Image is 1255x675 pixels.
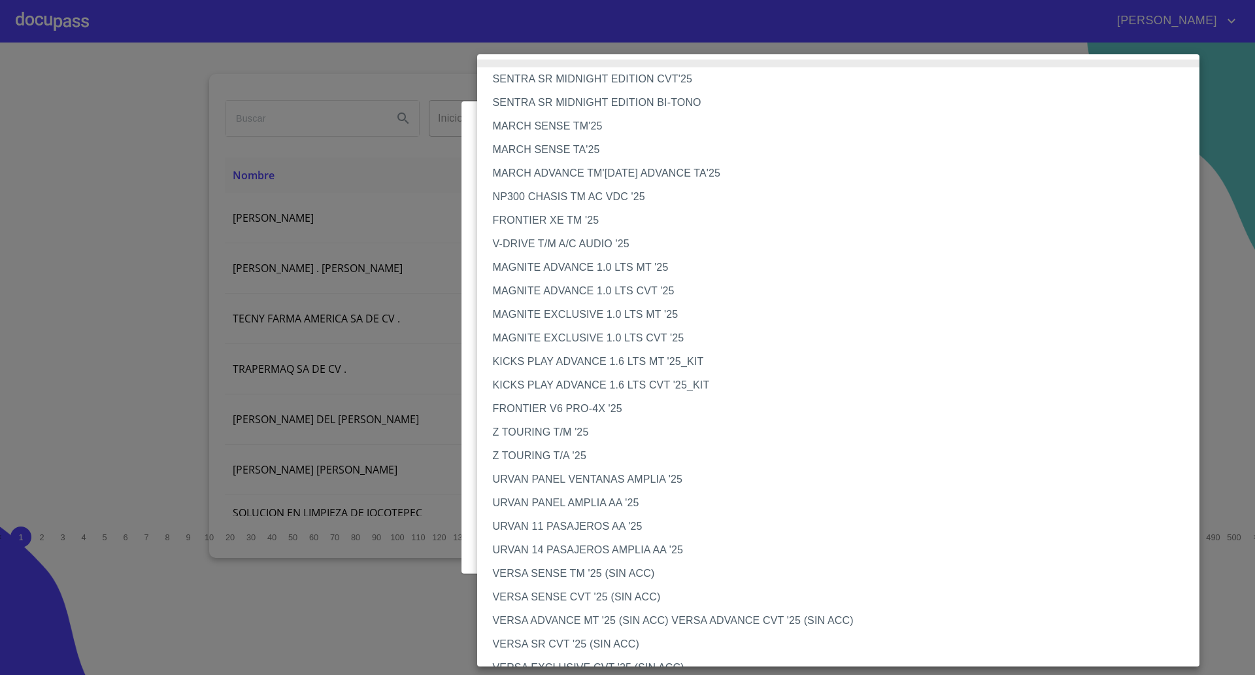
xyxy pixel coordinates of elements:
li: Z TOURING T/M '25 [477,421,1213,444]
li: VERSA SR CVT '25 (SIN ACC) [477,632,1213,656]
li: SENTRA SR MIDNIGHT EDITION BI-TONO [477,91,1213,114]
li: MARCH SENSE TM'25 [477,114,1213,138]
li: MAGNITE EXCLUSIVE 1.0 LTS CVT '25 [477,326,1213,350]
li: MAGNITE ADVANCE 1.0 LTS MT '25 [477,256,1213,279]
li: V-DRIVE T/M A/C AUDIO '25 [477,232,1213,256]
li: URVAN 14 PASAJEROS AMPLIA AA '25 [477,538,1213,562]
li: SENTRA SR MIDNIGHT EDITION CVT'25 [477,67,1213,91]
li: FRONTIER XE TM '25 [477,209,1213,232]
li: NP300 CHASIS TM AC VDC '25 [477,185,1213,209]
li: VERSA ADVANCE MT '25 (SIN ACC) VERSA ADVANCE CVT '25 (SIN ACC) [477,609,1213,632]
li: MAGNITE EXCLUSIVE 1.0 LTS MT '25 [477,303,1213,326]
li: Z TOURING T/A '25 [477,444,1213,468]
li: MARCH ADVANCE TM'[DATE] ADVANCE TA'25 [477,162,1213,185]
li: URVAN 11 PASAJEROS AA '25 [477,515,1213,538]
li: FRONTIER V6 PRO-4X '25 [477,397,1213,421]
li: MAGNITE ADVANCE 1.0 LTS CVT '25 [477,279,1213,303]
li: MARCH SENSE TA'25 [477,138,1213,162]
li: URVAN PANEL AMPLIA AA '25 [477,491,1213,515]
li: VERSA SENSE TM '25 (SIN ACC) [477,562,1213,585]
li: KICKS PLAY ADVANCE 1.6 LTS CVT '25_KIT [477,373,1213,397]
li: VERSA SENSE CVT '25 (SIN ACC) [477,585,1213,609]
li: KICKS PLAY ADVANCE 1.6 LTS MT '25_KIT [477,350,1213,373]
li: URVAN PANEL VENTANAS AMPLIA '25 [477,468,1213,491]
